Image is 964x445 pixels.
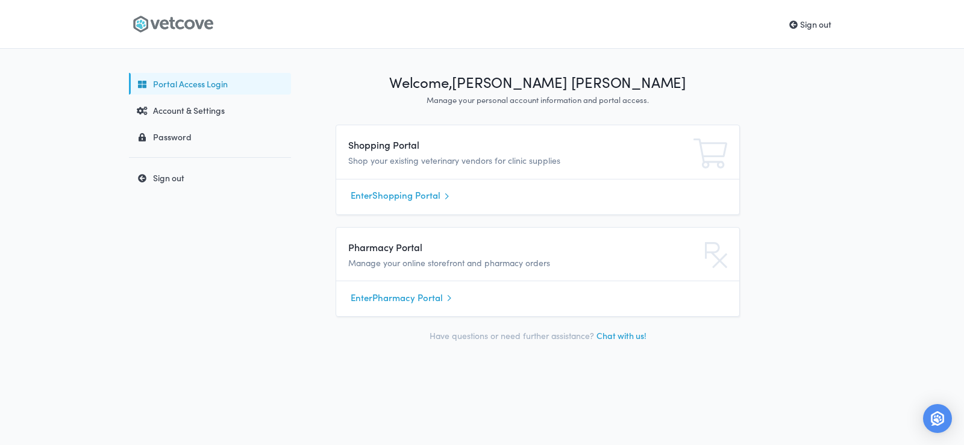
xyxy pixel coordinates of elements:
p: Shop your existing veterinary vendors for clinic supplies [348,154,601,167]
div: Password [131,131,285,143]
h4: Pharmacy Portal [348,240,601,254]
p: Have questions or need further assistance? [336,329,740,343]
div: Sign out [131,172,285,184]
div: Account & Settings [131,104,285,116]
a: Portal Access Login [129,73,291,95]
div: Open Intercom Messenger [923,404,952,433]
a: Chat with us! [596,329,646,341]
h1: Welcome, [PERSON_NAME] [PERSON_NAME] [336,73,740,92]
p: Manage your online storefront and pharmacy orders [348,257,601,270]
a: Sign out [129,167,291,188]
p: Manage your personal account information and portal access. [336,95,740,106]
a: Password [129,126,291,148]
a: EnterShopping Portal [351,187,725,205]
a: Account & Settings [129,99,291,121]
h4: Shopping Portal [348,137,601,152]
div: Portal Access Login [131,78,285,90]
a: EnterPharmacy Portal [351,288,725,307]
a: Sign out [789,18,831,30]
